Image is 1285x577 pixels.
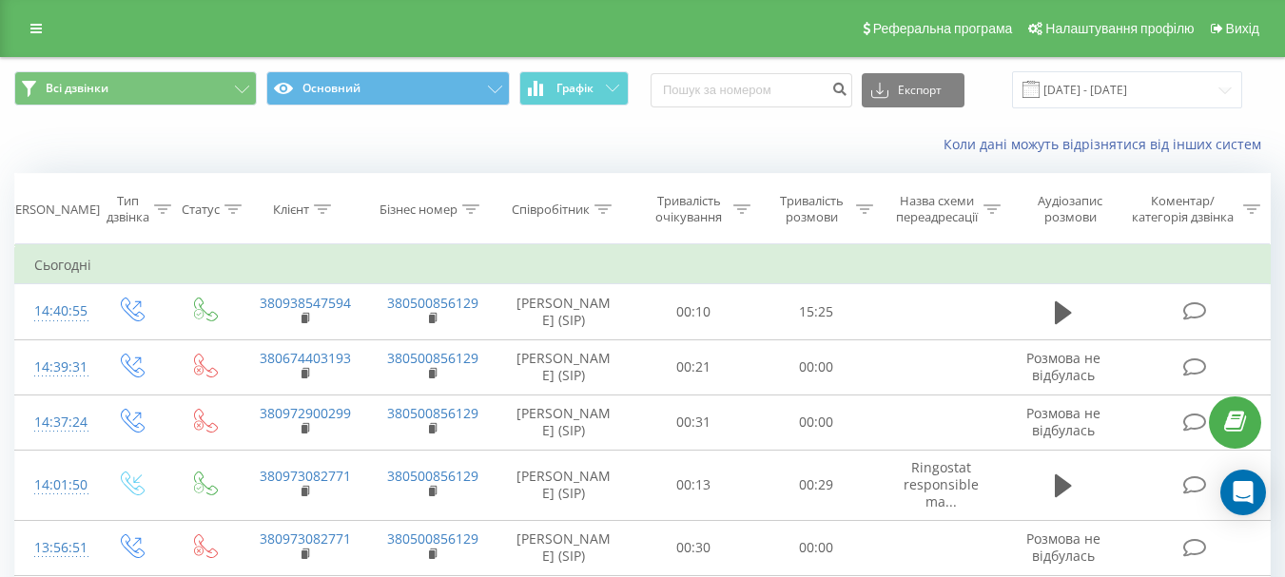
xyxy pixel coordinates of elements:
a: Коли дані можуть відрізнятися вiд інших систем [944,135,1271,153]
div: 14:37:24 [34,404,74,441]
a: 380500856129 [387,349,478,367]
a: 380500856129 [387,404,478,422]
div: Open Intercom Messenger [1220,470,1266,515]
td: [PERSON_NAME] (SIP) [496,520,633,575]
td: 00:10 [633,284,755,339]
a: 380938547594 [260,294,351,312]
div: 14:39:31 [34,349,74,386]
div: Статус [182,202,220,218]
td: 00:00 [755,520,878,575]
div: [PERSON_NAME] [4,202,100,218]
div: Тривалість очікування [650,193,729,225]
td: [PERSON_NAME] (SIP) [496,284,633,339]
td: [PERSON_NAME] (SIP) [496,339,633,394]
a: 380500856129 [387,467,478,485]
td: 00:13 [633,450,755,520]
a: 380500856129 [387,294,478,312]
div: 14:01:50 [34,467,74,504]
td: [PERSON_NAME] (SIP) [496,394,633,450]
span: Налаштування профілю [1045,21,1194,36]
span: Вихід [1226,21,1259,36]
div: 14:40:55 [34,293,74,330]
span: Розмова не відбулась [1026,404,1100,439]
span: Графік [556,82,594,95]
button: Експорт [862,73,964,107]
div: Клієнт [273,202,309,218]
td: 15:25 [755,284,878,339]
td: [PERSON_NAME] (SIP) [496,450,633,520]
button: Графік [519,71,629,106]
a: 380674403193 [260,349,351,367]
span: Ringostat responsible ma... [904,458,979,510]
td: 00:21 [633,339,755,394]
div: Співробітник [512,202,590,218]
button: Всі дзвінки [14,71,257,106]
td: 00:30 [633,520,755,575]
td: 00:00 [755,394,878,450]
span: Всі дзвінки [46,81,108,96]
a: 380973082771 [260,529,351,548]
a: 380500856129 [387,529,478,548]
a: 380972900299 [260,404,351,422]
td: 00:00 [755,339,878,394]
td: Сьогодні [15,246,1271,284]
span: Розмова не відбулась [1026,349,1100,384]
div: Бізнес номер [380,202,458,218]
span: Реферальна програма [873,21,1013,36]
div: 13:56:51 [34,529,74,567]
div: Назва схеми переадресації [895,193,979,225]
button: Основний [266,71,509,106]
td: 00:29 [755,450,878,520]
a: 380973082771 [260,467,351,485]
input: Пошук за номером [651,73,852,107]
div: Тип дзвінка [107,193,149,225]
td: 00:31 [633,394,755,450]
div: Аудіозапис розмови [1022,193,1119,225]
div: Коментар/категорія дзвінка [1127,193,1238,225]
div: Тривалість розмови [772,193,851,225]
span: Розмова не відбулась [1026,529,1100,565]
